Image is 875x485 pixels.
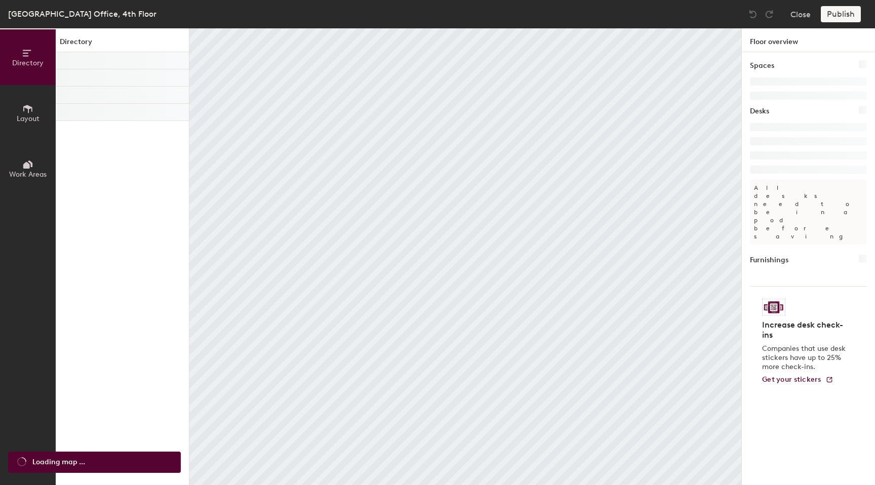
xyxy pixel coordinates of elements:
[762,376,833,384] a: Get your stickers
[762,299,785,316] img: Sticker logo
[748,9,758,19] img: Undo
[32,457,85,468] span: Loading map ...
[750,255,788,266] h1: Furnishings
[750,106,769,117] h1: Desks
[56,36,189,52] h1: Directory
[12,59,44,67] span: Directory
[189,28,741,485] canvas: Map
[8,8,156,20] div: [GEOGRAPHIC_DATA] Office, 4th Floor
[750,180,867,245] p: All desks need to be in a pod before saving
[764,9,774,19] img: Redo
[9,170,47,179] span: Work Areas
[750,60,774,71] h1: Spaces
[17,114,39,123] span: Layout
[742,28,875,52] h1: Floor overview
[762,344,849,372] p: Companies that use desk stickers have up to 25% more check-ins.
[762,375,821,384] span: Get your stickers
[762,320,849,340] h4: Increase desk check-ins
[790,6,811,22] button: Close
